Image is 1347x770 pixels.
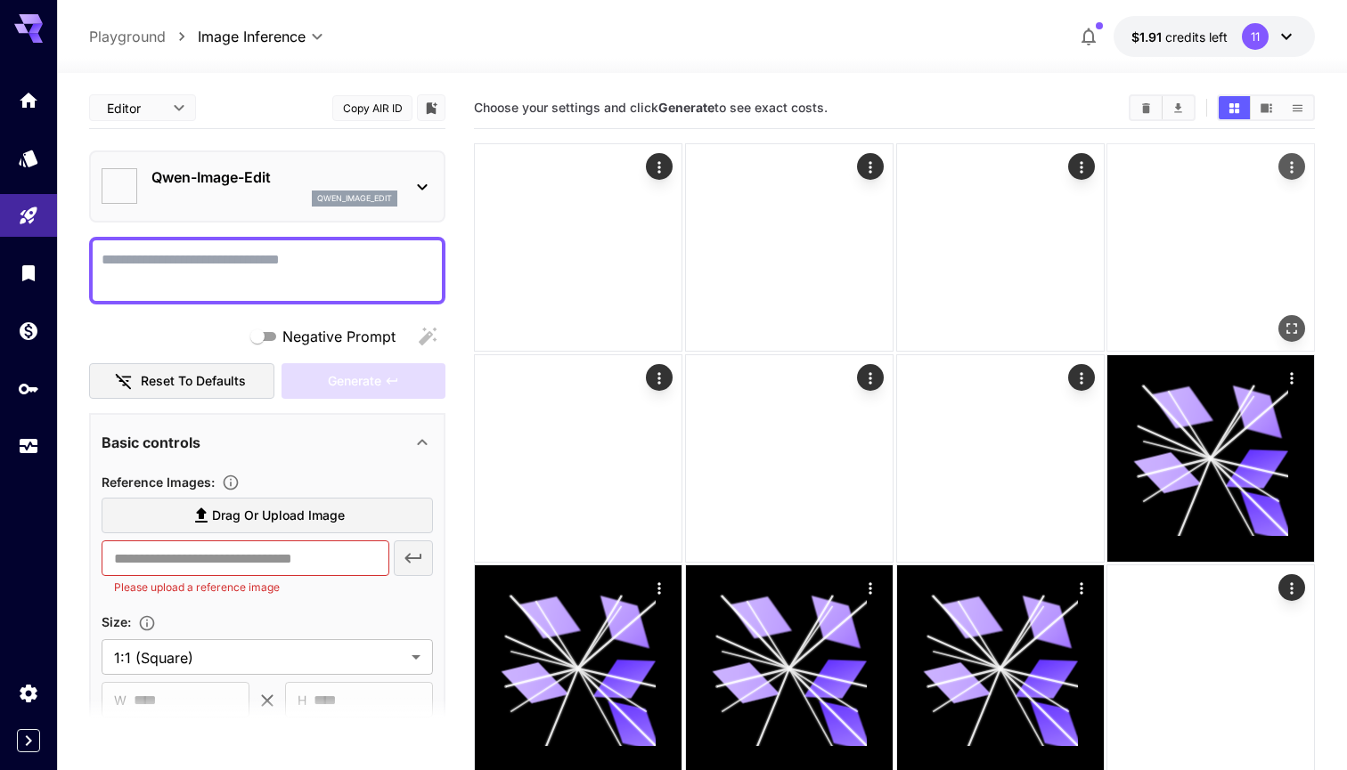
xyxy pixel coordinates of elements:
[423,97,439,118] button: Add to library
[102,432,200,453] p: Basic controls
[198,26,306,47] span: Image Inference
[1131,28,1228,46] div: $1.91441
[1067,574,1094,601] div: Actions
[131,614,163,632] button: Adjust the dimensions of the generated image by specifying its width and height in pixels, or sel...
[151,166,397,188] p: Qwen-Image-Edit
[102,614,131,629] span: Size :
[18,89,39,111] div: Home
[856,574,883,601] div: Actions
[856,364,883,391] div: Actions
[89,26,198,47] nav: breadcrumb
[18,147,39,169] div: Models
[107,99,162,118] span: Editor
[1219,96,1250,119] button: Show images in grid view
[89,363,274,400] button: Reset to defaults
[1163,96,1194,119] button: Download All
[18,377,39,400] div: API Keys
[1067,153,1094,180] div: Actions
[317,192,392,205] p: qwen_image_edit
[1278,315,1305,342] div: Open in fullscreen
[1129,94,1196,121] div: Clear ImagesDownload All
[89,26,166,47] a: Playground
[102,159,433,214] div: Qwen-Image-Editqwen_image_edit
[102,474,215,490] span: Reference Images :
[215,474,247,491] button: Upload a reference image to guide the result. This is needed for Image-to-Image or Inpainting. Su...
[1114,16,1315,57] button: $1.9144111
[18,262,39,284] div: Library
[1251,96,1282,119] button: Show images in video view
[18,320,39,342] div: Wallet
[856,153,883,180] div: Actions
[474,100,828,115] span: Choose your settings and click to see exact costs.
[646,574,673,601] div: Actions
[1165,29,1228,45] span: credits left
[646,153,673,180] div: Actions
[1131,96,1162,119] button: Clear Images
[102,421,433,464] div: Basic controls
[18,435,39,458] div: Usage
[1242,23,1269,50] div: 11
[1282,96,1313,119] button: Show images in list view
[332,95,412,121] button: Copy AIR ID
[1131,29,1165,45] span: $1.91
[17,729,40,752] button: Expand sidebar
[282,363,445,400] div: Please upload a reference image
[1278,364,1305,391] div: Actions
[114,647,404,669] span: 1:1 (Square)
[282,326,396,347] span: Negative Prompt
[298,690,306,710] span: H
[646,364,673,391] div: Actions
[1278,574,1305,601] div: Actions
[18,682,39,704] div: Settings
[212,505,345,527] span: Drag or upload image
[658,100,714,115] b: Generate
[114,579,377,596] p: Please upload a reference image
[114,690,127,710] span: W
[18,205,39,227] div: Playground
[1217,94,1315,121] div: Show images in grid viewShow images in video viewShow images in list view
[102,498,433,534] label: Drag or upload image
[1067,364,1094,391] div: Actions
[1278,153,1305,180] div: Actions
